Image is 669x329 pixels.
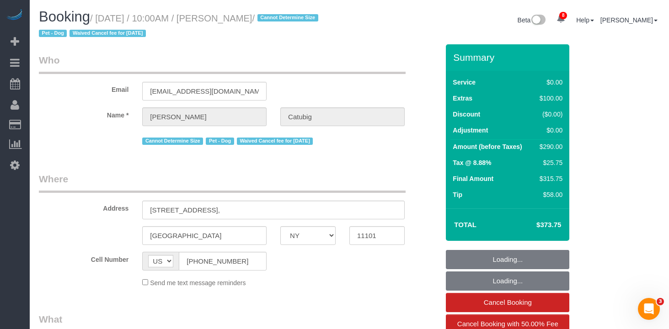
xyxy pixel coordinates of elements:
[536,190,562,199] div: $58.00
[257,14,318,21] span: Cannot Determine Size
[179,252,267,271] input: Cell Number
[453,158,491,167] label: Tax @ 8.88%
[536,174,562,183] div: $315.75
[600,16,658,24] a: [PERSON_NAME]
[509,221,561,229] h4: $373.75
[150,279,246,287] span: Send me text message reminders
[453,94,472,103] label: Extras
[536,126,562,135] div: $0.00
[657,298,664,305] span: 3
[559,12,567,19] span: 8
[536,142,562,151] div: $290.00
[453,78,476,87] label: Service
[142,138,203,145] span: Cannot Determine Size
[142,226,267,245] input: City
[39,9,90,25] span: Booking
[552,9,570,29] a: 8
[142,107,267,126] input: First Name
[237,138,313,145] span: Waived Cancel fee for [DATE]
[453,110,480,119] label: Discount
[454,221,476,228] strong: Total
[453,190,462,199] label: Tip
[39,30,67,37] span: Pet - Dog
[453,52,565,63] h3: Summary
[453,142,522,151] label: Amount (before Taxes)
[32,82,135,94] label: Email
[39,53,406,74] legend: Who
[536,78,562,87] div: $0.00
[32,201,135,213] label: Address
[453,126,488,135] label: Adjustment
[518,16,546,24] a: Beta
[32,252,135,264] label: Cell Number
[530,15,546,27] img: New interface
[576,16,594,24] a: Help
[39,172,406,193] legend: Where
[32,107,135,120] label: Name *
[536,94,562,103] div: $100.00
[39,13,321,39] small: / [DATE] / 10:00AM / [PERSON_NAME]
[457,320,558,328] span: Cancel Booking with 50.00% Fee
[206,138,234,145] span: Pet - Dog
[536,110,562,119] div: ($0.00)
[453,174,493,183] label: Final Amount
[280,107,405,126] input: Last Name
[142,82,267,101] input: Email
[349,226,405,245] input: Zip Code
[536,158,562,167] div: $25.75
[446,293,569,312] a: Cancel Booking
[638,298,660,320] iframe: Intercom live chat
[5,9,24,22] img: Automaid Logo
[70,30,146,37] span: Waived Cancel fee for [DATE]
